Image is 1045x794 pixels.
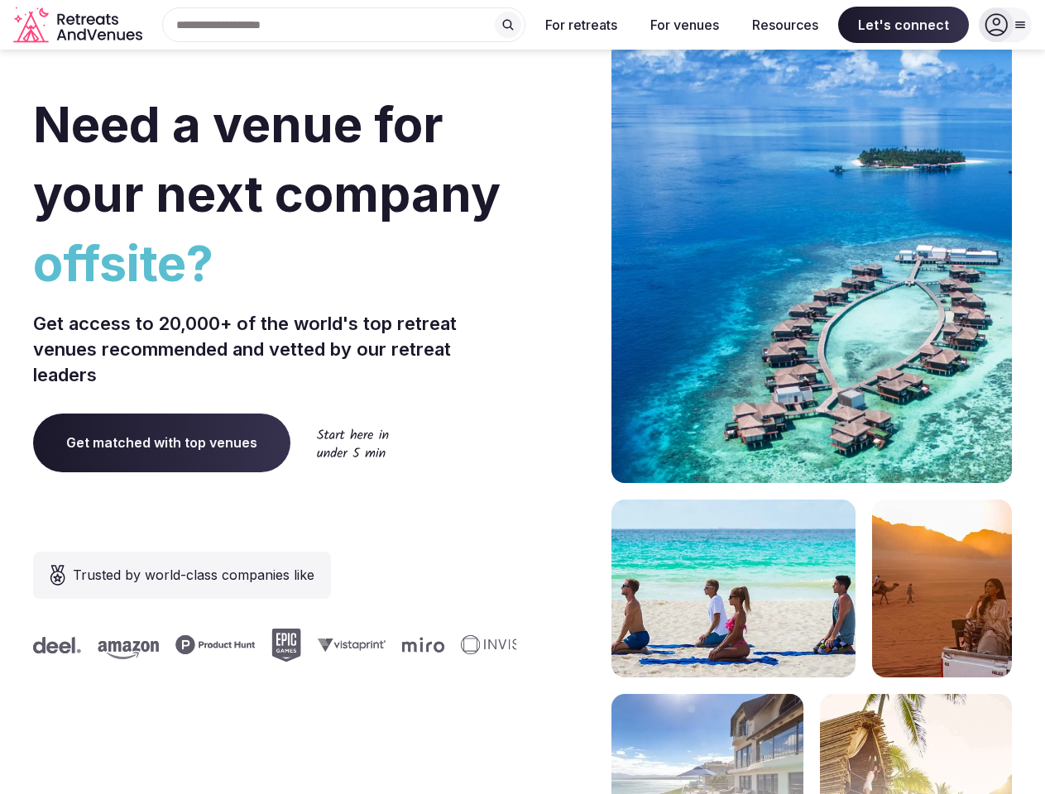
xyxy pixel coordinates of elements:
svg: Epic Games company logo [269,629,299,662]
span: Trusted by world-class companies like [73,565,314,585]
button: For retreats [532,7,630,43]
img: yoga on tropical beach [611,500,856,677]
span: Let's connect [838,7,969,43]
a: Visit the homepage [13,7,146,44]
img: Start here in under 5 min [317,428,389,457]
svg: Miro company logo [400,637,442,653]
span: Need a venue for your next company [33,94,501,223]
svg: Deel company logo [31,637,79,653]
svg: Vistaprint company logo [315,638,383,652]
img: woman sitting in back of truck with camels [872,500,1012,677]
svg: Retreats and Venues company logo [13,7,146,44]
span: offsite? [33,228,516,298]
p: Get access to 20,000+ of the world's top retreat venues recommended and vetted by our retreat lea... [33,311,516,387]
svg: Invisible company logo [458,635,549,655]
button: Resources [739,7,832,43]
a: Get matched with top venues [33,414,290,471]
button: For venues [637,7,732,43]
